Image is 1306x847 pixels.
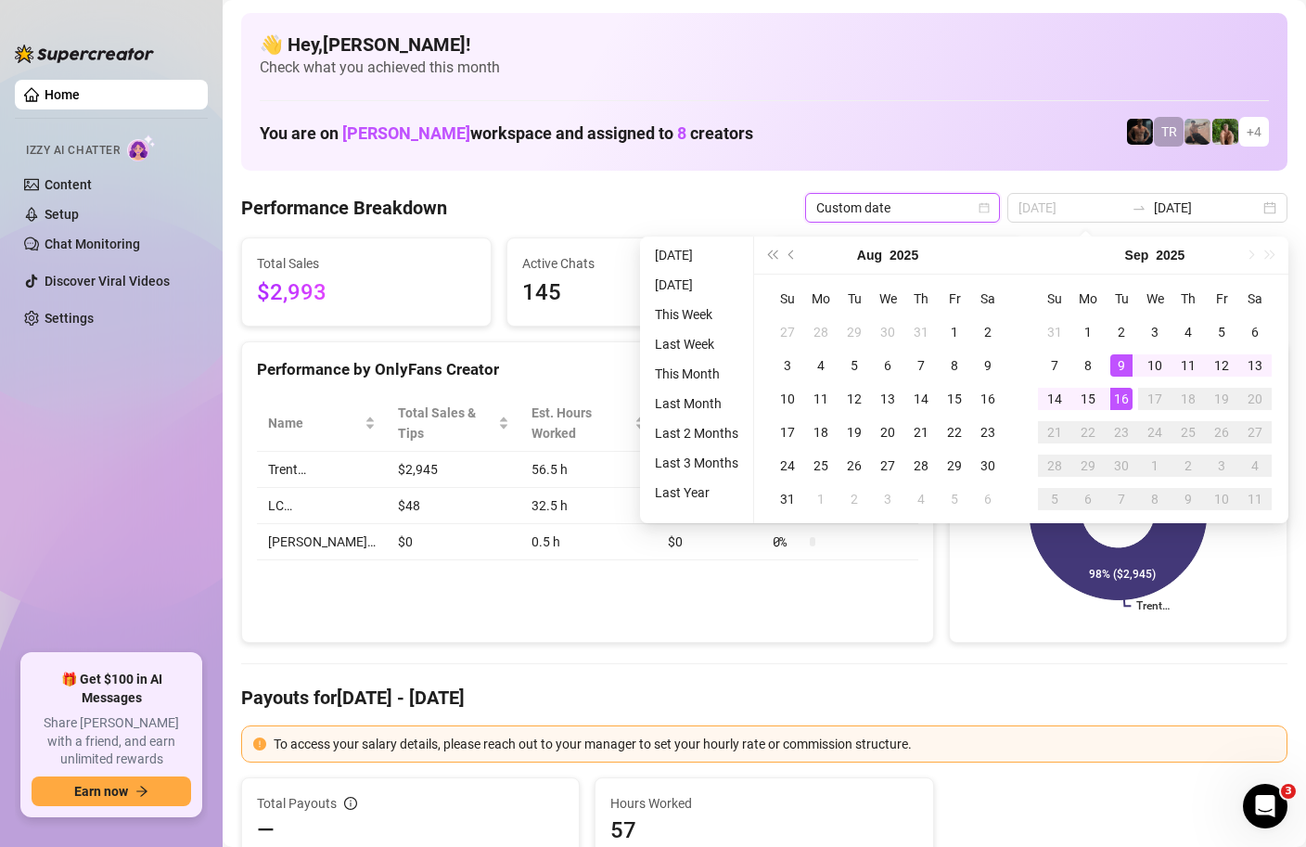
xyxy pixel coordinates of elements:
div: 29 [843,321,865,343]
div: 28 [910,455,932,477]
td: 2025-09-18 [1172,382,1205,416]
td: 2025-09-29 [1071,449,1105,482]
td: 2025-07-28 [804,315,838,349]
td: 2025-08-16 [971,382,1005,416]
td: 2025-09-04 [904,482,938,516]
li: [DATE] [647,244,746,266]
td: 2025-07-29 [838,315,871,349]
td: 2025-09-12 [1205,349,1238,382]
td: 2025-10-07 [1105,482,1138,516]
td: 2025-09-22 [1071,416,1105,449]
div: 1 [810,488,832,510]
div: 11 [1177,354,1199,377]
div: 5 [1210,321,1233,343]
td: 2025-09-01 [804,482,838,516]
div: 31 [1044,321,1066,343]
button: Choose a month [1125,237,1149,274]
div: 16 [977,388,999,410]
div: 24 [1144,421,1166,443]
span: [PERSON_NAME] [342,123,470,143]
td: 2025-08-19 [838,416,871,449]
th: Tu [1105,282,1138,315]
td: 2025-07-27 [771,315,804,349]
td: 2025-08-20 [871,416,904,449]
img: Nathaniel [1212,119,1238,145]
h4: Performance Breakdown [241,195,447,221]
div: 18 [810,421,832,443]
a: Content [45,177,92,192]
td: 2025-08-12 [838,382,871,416]
span: Total Payouts [257,793,337,814]
th: Mo [1071,282,1105,315]
div: 9 [977,354,999,377]
div: 27 [1244,421,1266,443]
span: calendar [979,202,990,213]
div: 2 [843,488,865,510]
div: 19 [1210,388,1233,410]
div: Performance by OnlyFans Creator [257,357,918,382]
th: Tu [838,282,871,315]
div: 6 [1244,321,1266,343]
span: 3 [1281,784,1296,799]
button: Choose a month [857,237,882,274]
div: 18 [1177,388,1199,410]
td: 2025-09-17 [1138,382,1172,416]
td: 2025-10-02 [1172,449,1205,482]
li: Last Week [647,333,746,355]
div: 27 [776,321,799,343]
div: 12 [843,388,865,410]
td: 2025-09-06 [971,482,1005,516]
div: 2 [1110,321,1133,343]
div: 25 [810,455,832,477]
td: 56.5 h [520,452,657,488]
td: 2025-09-20 [1238,382,1272,416]
div: 7 [910,354,932,377]
div: 21 [910,421,932,443]
div: 13 [1244,354,1266,377]
td: 2025-08-03 [771,349,804,382]
a: Setup [45,207,79,222]
div: 1 [943,321,966,343]
td: LC… [257,488,387,524]
td: 2025-10-10 [1205,482,1238,516]
td: 2025-09-07 [1038,349,1071,382]
td: 2025-09-10 [1138,349,1172,382]
div: 30 [1110,455,1133,477]
td: 2025-09-04 [1172,315,1205,349]
td: 2025-08-21 [904,416,938,449]
th: Su [771,282,804,315]
div: 29 [943,455,966,477]
th: We [1138,282,1172,315]
td: 2025-10-11 [1238,482,1272,516]
div: 12 [1210,354,1233,377]
td: 2025-09-09 [1105,349,1138,382]
td: 2025-07-30 [871,315,904,349]
th: Fr [1205,282,1238,315]
th: Sa [971,282,1005,315]
li: This Week [647,303,746,326]
td: 2025-09-13 [1238,349,1272,382]
div: 6 [977,488,999,510]
td: 2025-09-28 [1038,449,1071,482]
div: 8 [1144,488,1166,510]
div: 22 [1077,421,1099,443]
span: Active Chats [522,253,741,274]
td: 32.5 h [520,488,657,524]
div: 2 [1177,455,1199,477]
span: Total Sales [257,253,476,274]
h4: Payouts for [DATE] - [DATE] [241,685,1287,711]
td: 2025-10-09 [1172,482,1205,516]
th: We [871,282,904,315]
button: Last year (Control + left) [762,237,782,274]
div: 17 [776,421,799,443]
span: info-circle [344,797,357,810]
td: 2025-08-28 [904,449,938,482]
span: 🎁 Get $100 in AI Messages [32,671,191,707]
span: Name [268,413,361,433]
th: Su [1038,282,1071,315]
div: 30 [977,455,999,477]
td: 2025-09-16 [1105,382,1138,416]
td: 2025-08-01 [938,315,971,349]
li: Last Year [647,481,746,504]
td: $0 [657,524,761,560]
